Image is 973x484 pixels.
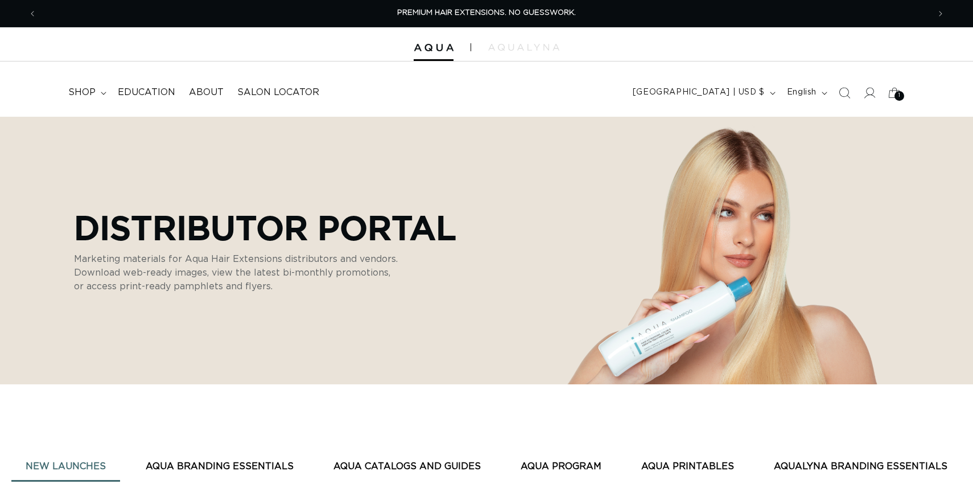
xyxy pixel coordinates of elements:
[633,87,765,99] span: [GEOGRAPHIC_DATA] | USD $
[11,453,120,481] button: New Launches
[118,87,175,99] span: Education
[111,80,182,105] a: Education
[760,453,962,481] button: AquaLyna Branding Essentials
[182,80,230,105] a: About
[397,9,576,17] span: PREMIUM HAIR EXTENSIONS. NO GUESSWORK.
[414,44,453,52] img: Aqua Hair Extensions
[131,453,308,481] button: AQUA BRANDING ESSENTIALS
[20,3,45,24] button: Previous announcement
[780,82,832,104] button: English
[627,453,748,481] button: AQUA PRINTABLES
[230,80,326,105] a: Salon Locator
[832,80,857,105] summary: Search
[626,82,780,104] button: [GEOGRAPHIC_DATA] | USD $
[189,87,224,99] span: About
[74,208,456,247] p: Distributor Portal
[68,87,96,99] span: shop
[787,87,817,99] span: English
[898,91,901,101] span: 1
[61,80,111,105] summary: shop
[74,252,398,293] p: Marketing materials for Aqua Hair Extensions distributors and vendors. Download web-ready images,...
[488,44,559,51] img: aqualyna.com
[237,87,319,99] span: Salon Locator
[319,453,495,481] button: AQUA CATALOGS AND GUIDES
[506,453,616,481] button: AQUA PROGRAM
[928,3,953,24] button: Next announcement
